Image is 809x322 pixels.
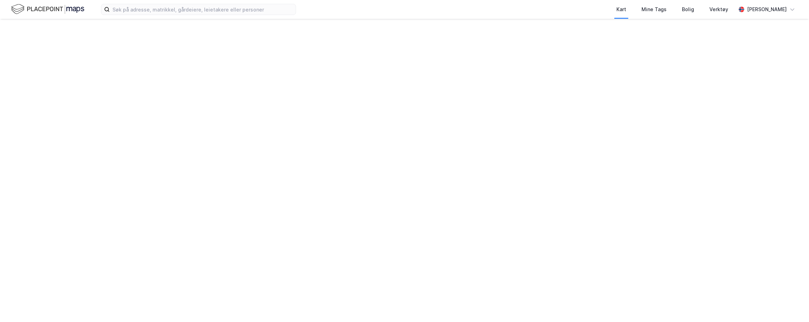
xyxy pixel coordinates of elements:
[682,5,694,14] div: Bolig
[110,4,296,15] input: Søk på adresse, matrikkel, gårdeiere, leietakere eller personer
[11,3,84,15] img: logo.f888ab2527a4732fd821a326f86c7f29.svg
[616,5,626,14] div: Kart
[747,5,787,14] div: [PERSON_NAME]
[709,5,728,14] div: Verktøy
[774,289,809,322] iframe: Chat Widget
[641,5,667,14] div: Mine Tags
